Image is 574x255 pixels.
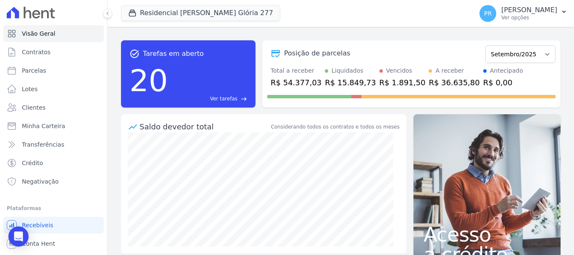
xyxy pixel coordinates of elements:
[22,48,50,56] span: Contratos
[484,11,492,16] span: PR
[8,226,29,247] div: Open Intercom Messenger
[3,235,104,252] a: Conta Hent
[490,66,523,75] div: Antecipado
[3,62,104,79] a: Parcelas
[332,66,363,75] div: Liquidados
[3,44,104,60] a: Contratos
[3,173,104,190] a: Negativação
[3,136,104,153] a: Transferências
[3,118,104,134] a: Minha Carteira
[501,6,557,14] p: [PERSON_NAME]
[271,66,321,75] div: Total a receber
[424,224,550,244] span: Acesso
[143,49,204,59] span: Tarefas em aberto
[325,77,376,88] div: R$ 15.849,73
[379,77,426,88] div: R$ 1.891,50
[3,217,104,234] a: Recebíveis
[22,159,43,167] span: Crédito
[501,14,557,21] p: Ver opções
[22,103,45,112] span: Clientes
[121,5,280,21] button: Residencial [PERSON_NAME] Glória 277
[386,66,412,75] div: Vencidos
[22,66,46,75] span: Parcelas
[473,2,574,25] button: PR [PERSON_NAME] Ver opções
[284,48,350,58] div: Posição de parcelas
[3,81,104,97] a: Lotes
[22,85,38,93] span: Lotes
[210,95,237,103] span: Ver tarefas
[429,77,479,88] div: R$ 36.635,80
[22,177,59,186] span: Negativação
[22,122,65,130] span: Minha Carteira
[140,121,269,132] div: Saldo devedor total
[129,49,140,59] span: task_alt
[22,221,53,229] span: Recebíveis
[483,77,523,88] div: R$ 0,00
[22,239,55,248] span: Conta Hent
[3,99,104,116] a: Clientes
[22,140,64,149] span: Transferências
[271,77,321,88] div: R$ 54.377,03
[171,95,247,103] a: Ver tarefas east
[129,59,168,103] div: 20
[22,29,55,38] span: Visão Geral
[3,25,104,42] a: Visão Geral
[241,96,247,102] span: east
[3,155,104,171] a: Crédito
[7,203,100,213] div: Plataformas
[271,123,400,131] div: Considerando todos os contratos e todos os meses
[435,66,464,75] div: A receber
